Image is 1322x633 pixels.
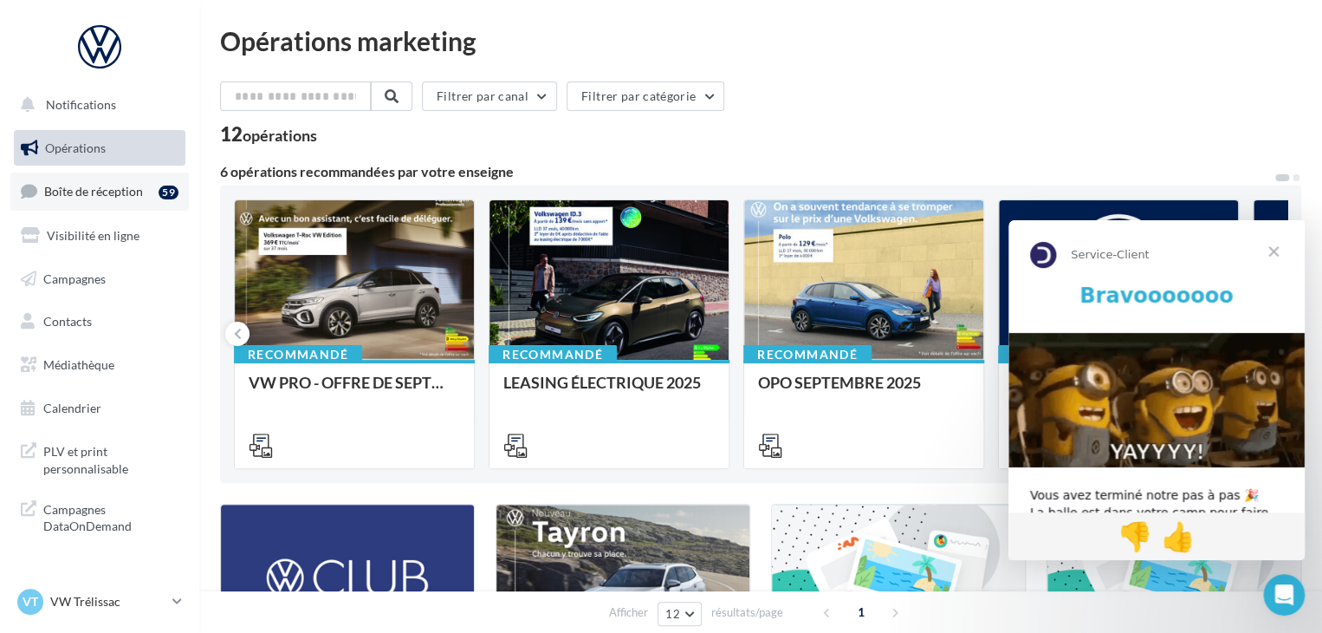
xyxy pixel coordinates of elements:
[23,593,38,610] span: VT
[50,593,165,610] p: VW Trélissac
[10,491,189,542] a: Campagnes DataOnDemand
[758,374,969,408] div: OPO SEPTEMBRE 2025
[159,186,178,199] div: 59
[10,347,189,383] a: Médiathèque
[711,604,783,621] span: résultats/page
[489,345,617,364] div: Recommandé
[249,374,460,408] div: VW PRO - OFFRE DE SEPTEMBRE 25
[234,345,362,364] div: Recommandé
[10,433,189,484] a: PLV et print personnalisable
[503,374,715,408] div: LEASING ÉLECTRIQUE 2025
[10,173,189,210] a: Boîte de réception59
[10,218,189,254] a: Visibilité en ligne
[1008,220,1305,560] iframe: Intercom live chat message
[220,28,1301,54] div: Opérations marketing
[43,498,178,535] span: Campagnes DataOnDemand
[998,345,1126,364] div: Recommandé
[743,345,872,364] div: Recommandé
[1263,574,1305,616] iframe: Intercom live chat
[44,184,143,199] span: Boîte de réception
[47,228,139,243] span: Visibilité en ligne
[43,314,92,329] span: Contacts
[10,303,189,340] a: Contacts
[609,604,648,621] span: Afficher
[43,401,101,415] span: Calendrier
[567,82,724,111] button: Filtrer par catégorie
[10,390,189,427] a: Calendrier
[10,261,189,297] a: Campagnes
[14,585,185,618] a: VT VW Trélissac
[658,602,702,626] button: 12
[422,82,557,111] button: Filtrer par canal
[46,97,116,112] span: Notifications
[10,130,189,166] a: Opérations
[43,440,178,477] span: PLV et print personnalisable
[43,271,106,285] span: Campagnes
[665,607,680,621] span: 12
[43,357,114,372] span: Médiathèque
[847,598,875,626] span: 1
[10,87,182,123] button: Notifications
[220,165,1273,179] div: 6 opérations recommandées par votre enseigne
[243,127,317,143] div: opérations
[45,140,106,155] span: Opérations
[220,125,317,144] div: 12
